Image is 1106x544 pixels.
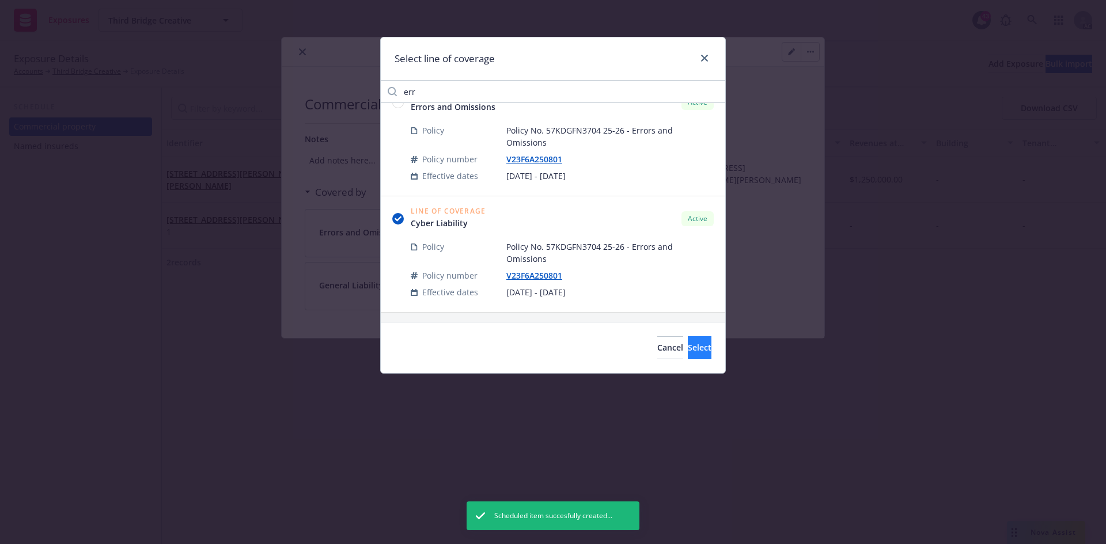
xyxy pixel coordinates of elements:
[422,170,478,182] span: Effective dates
[494,511,612,521] span: Scheduled item succesfully created...
[422,241,444,253] span: Policy
[688,336,711,359] button: Select
[506,241,714,265] span: Policy No. 57KDGFN3704 25-26 - Errors and Omissions
[395,51,495,66] h1: Select line of coverage
[657,342,683,353] span: Cancel
[506,124,714,149] span: Policy No. 57KDGFN3704 25-26 - Errors and Omissions
[411,101,505,113] a: Errors and Omissions
[411,208,486,215] span: Line of Coverage
[698,51,711,65] a: close
[506,286,714,298] span: [DATE] - [DATE]
[381,80,725,103] input: Filter by keyword
[506,154,571,165] a: V23F6A250801
[422,286,478,298] span: Effective dates
[506,170,714,182] span: [DATE] - [DATE]
[422,269,478,281] span: Policy number
[657,336,683,359] button: Cancel
[686,214,709,224] span: Active
[422,153,478,165] span: Policy number
[506,270,571,281] a: V23F6A250801
[411,217,486,229] a: Cyber Liability
[422,124,444,136] span: Policy
[688,342,711,353] span: Select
